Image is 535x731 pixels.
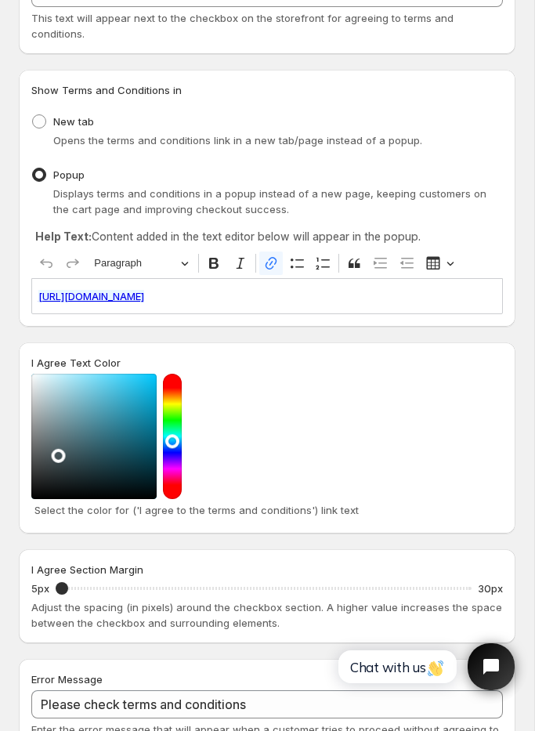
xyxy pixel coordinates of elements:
[31,84,182,96] span: Show Terms and Conditions in
[31,248,503,278] div: Editor toolbar
[87,252,195,276] button: Paragraph, Heading
[34,502,500,518] p: Select the color for ('I agree to the terms and conditions') link text
[53,115,94,128] span: New tab
[31,355,121,371] label: I Agree Text Color
[31,601,502,629] span: Adjust the spacing (in pixels) around the checkbox section. A higher value increases the space be...
[31,278,503,313] div: Editor editing area: main. Press ⌥0 for help.
[53,134,422,147] span: Opens the terms and conditions link in a new tab/page instead of a popup.
[31,563,143,576] span: I Agree Section Margin
[31,673,103,686] span: Error Message
[38,290,144,302] a: [URL][DOMAIN_NAME]
[31,12,454,40] span: This text will appear next to the checkbox on the storefront for agreeing to terms and conditions.
[35,230,92,243] strong: Help Text:
[31,581,49,596] p: 5px
[478,581,503,596] p: 30px
[35,229,499,244] p: Content added in the text editor below will appear in the popup.
[94,254,175,273] span: Paragraph
[321,630,528,704] iframe: Tidio Chat
[53,187,486,215] span: Displays terms and conditions in a popup instead of a new page, keeping customers on the cart pag...
[53,168,85,181] span: Popup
